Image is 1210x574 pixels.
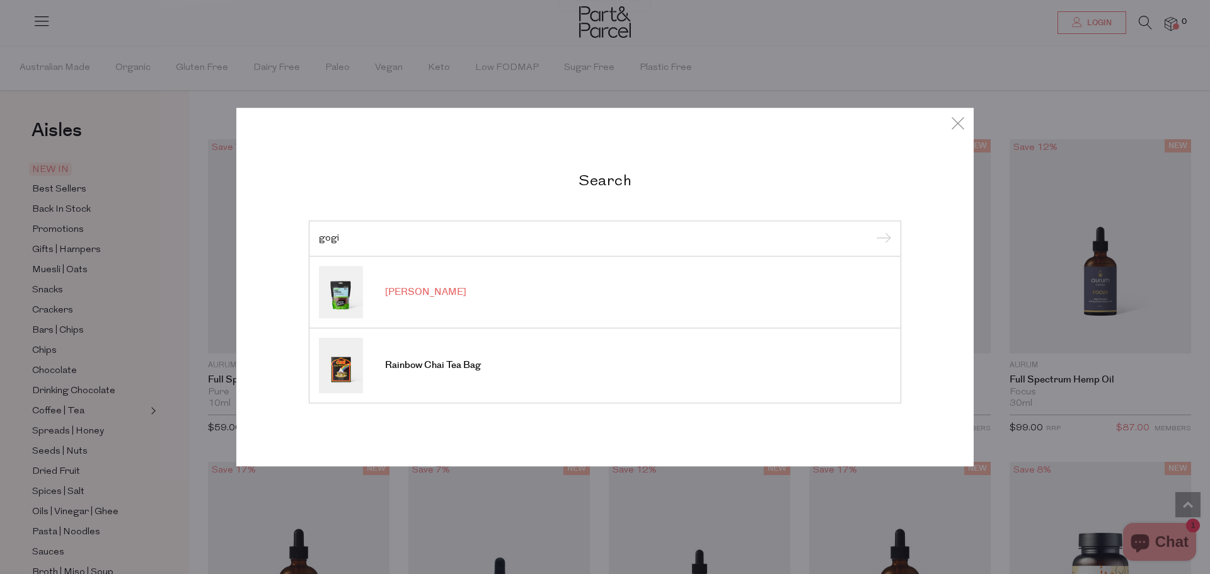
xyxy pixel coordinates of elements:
h2: Search [309,171,901,189]
input: Search [319,234,891,243]
img: Rainbow Chai Tea Bag [319,338,363,393]
a: [PERSON_NAME] [319,266,891,318]
img: Goji Berries [319,266,363,318]
span: [PERSON_NAME] [385,286,466,299]
span: Rainbow Chai Tea Bag [385,360,481,372]
a: Rainbow Chai Tea Bag [319,338,891,393]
